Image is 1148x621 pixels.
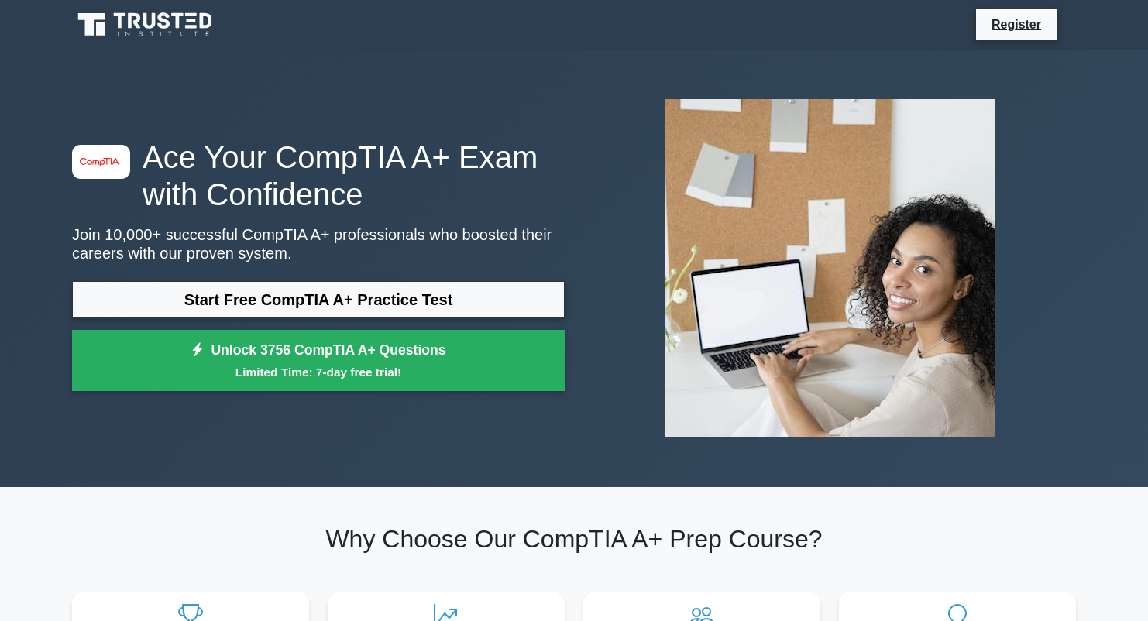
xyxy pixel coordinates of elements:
small: Limited Time: 7-day free trial! [91,363,545,381]
a: Register [982,15,1050,34]
h2: Why Choose Our CompTIA A+ Prep Course? [72,524,1076,554]
a: Unlock 3756 CompTIA A+ QuestionsLimited Time: 7-day free trial! [72,330,565,392]
a: Start Free CompTIA A+ Practice Test [72,281,565,318]
h1: Ace Your CompTIA A+ Exam with Confidence [72,139,565,213]
p: Join 10,000+ successful CompTIA A+ professionals who boosted their careers with our proven system. [72,225,565,262]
